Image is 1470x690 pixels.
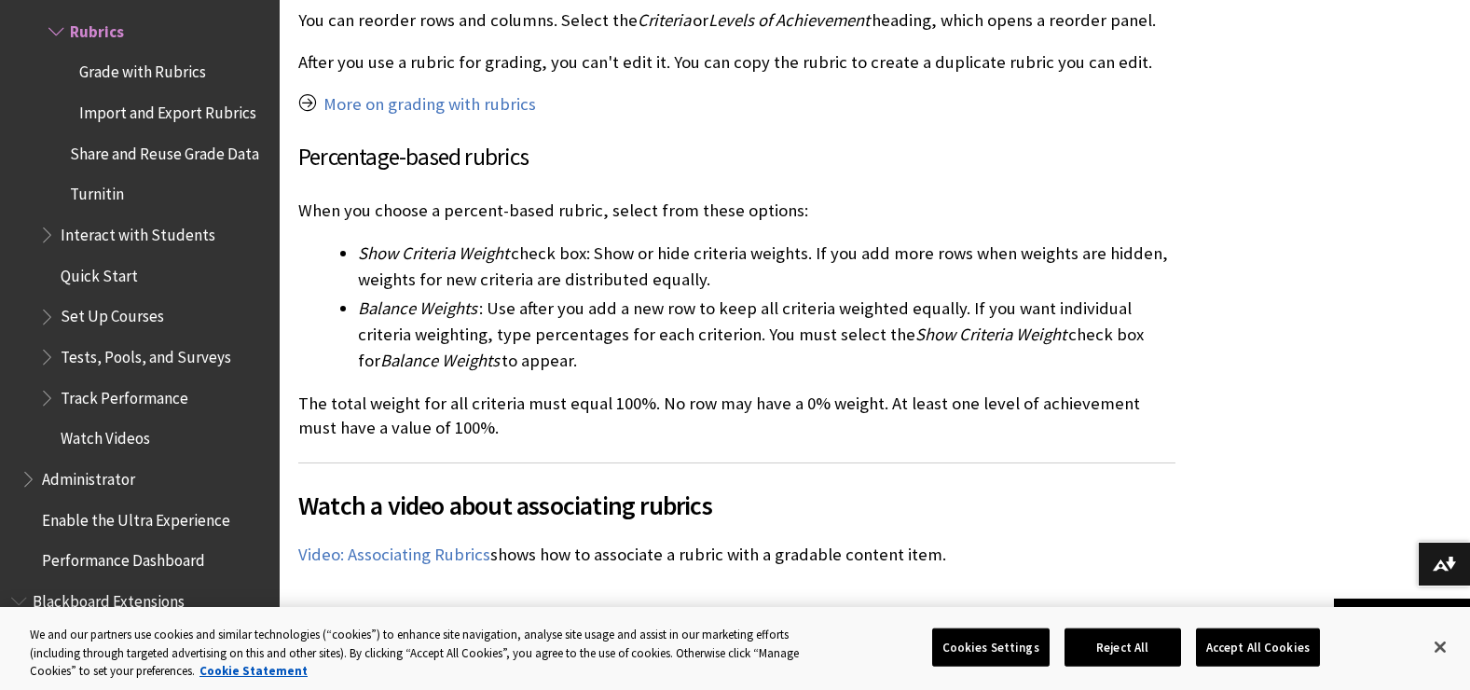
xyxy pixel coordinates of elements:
[358,242,509,264] span: Show Criteria Weight
[380,350,500,371] span: Balance Weights
[79,97,256,122] span: Import and Export Rubrics
[298,140,1175,175] h3: Percentage-based rubrics
[915,324,1066,345] span: Show Criteria Weight
[638,9,691,31] span: Criteria
[70,16,124,41] span: Rubrics
[61,423,150,448] span: Watch Videos
[61,260,138,285] span: Quick Start
[1196,628,1320,667] button: Accept All Cookies
[42,504,230,530] span: Enable the Ultra Experience
[298,199,1175,223] p: When you choose a percent-based rubric, select from these options:
[30,626,808,681] div: We and our partners use cookies and similar technologies (“cookies”) to enhance site navigation, ...
[42,463,135,489] span: Administrator
[358,241,1175,293] li: check box: Show or hide criteria weights. If you add more rows when weights are hidden, weights f...
[298,8,1175,33] p: You can reorder rows and columns. Select the or heading, which opens a reorder panel.
[1065,628,1181,667] button: Reject All
[358,297,477,319] span: Balance Weights
[70,138,259,163] span: Share and Reuse Grade Data
[708,9,870,31] span: Levels of Achievement
[298,486,1175,525] span: Watch a video about associating rubrics
[298,544,490,566] a: Video: Associating Rubrics
[932,628,1050,667] button: Cookies Settings
[1334,599,1470,633] a: Back to top
[199,663,308,679] a: More information about your privacy, opens in a new tab
[42,545,205,571] span: Performance Dashboard
[298,50,1175,75] p: After you use a rubric for grading, you can't edit it. You can copy the rubric to create a duplic...
[61,382,188,407] span: Track Performance
[61,301,164,326] span: Set Up Courses
[1420,627,1461,668] button: Close
[33,586,185,611] span: Blackboard Extensions
[61,219,215,244] span: Interact with Students
[298,543,1175,567] p: shows how to associate a rubric with a gradable content item.
[61,341,231,366] span: Tests, Pools, and Surveys
[79,57,206,82] span: Grade with Rubrics
[70,179,124,204] span: Turnitin
[323,93,536,116] a: More on grading with rubrics
[358,296,1175,374] li: : Use after you add a new row to keep all criteria weighted equally. If you want individual crite...
[298,392,1175,440] p: The total weight for all criteria must equal 100%. No row may have a 0% weight. At least one leve...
